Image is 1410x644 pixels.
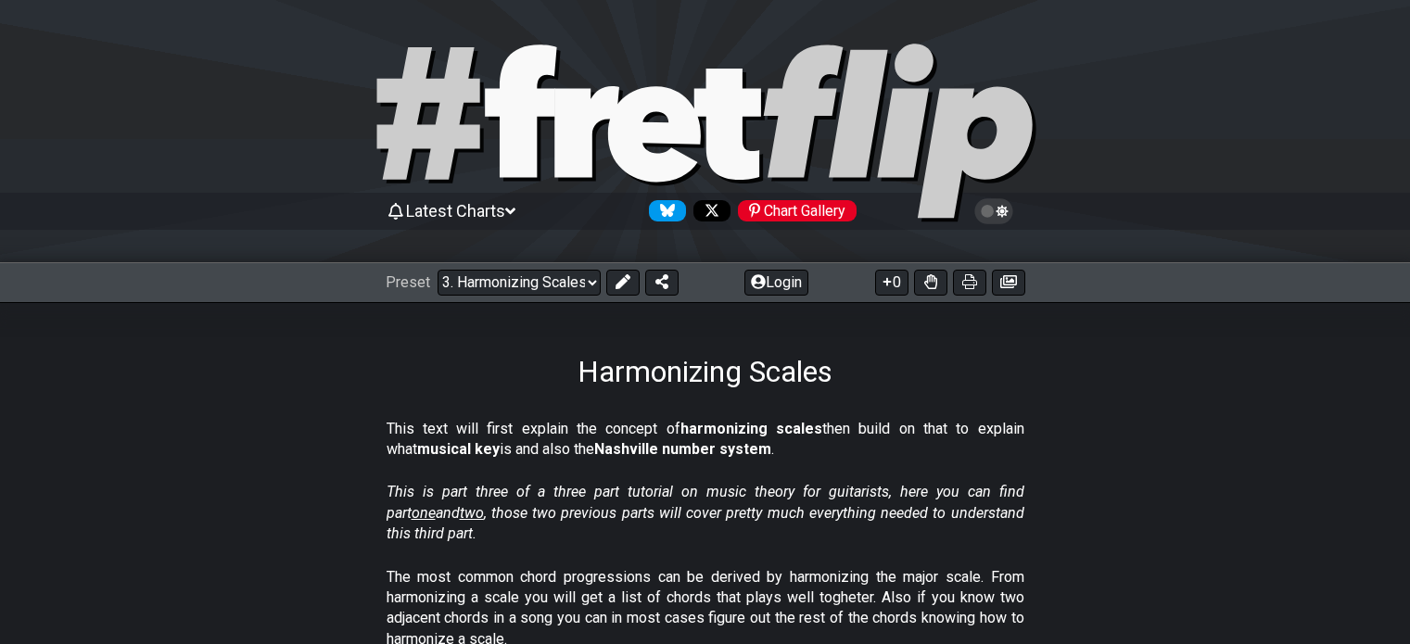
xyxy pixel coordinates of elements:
[406,201,505,221] span: Latest Charts
[412,504,436,522] span: one
[606,270,640,296] button: Edit Preset
[387,483,1024,542] em: This is part three of a three part tutorial on music theory for guitarists, here you can find par...
[645,270,679,296] button: Share Preset
[641,200,686,221] a: Follow #fretflip at Bluesky
[992,270,1025,296] button: Create image
[984,203,1005,220] span: Toggle light / dark theme
[738,200,857,221] div: Chart Gallery
[686,200,730,221] a: Follow #fretflip at X
[744,270,808,296] button: Login
[875,270,908,296] button: 0
[730,200,857,221] a: #fretflip at Pinterest
[438,270,601,296] select: Preset
[460,504,484,522] span: two
[386,273,430,291] span: Preset
[578,354,832,389] h1: Harmonizing Scales
[594,440,771,458] strong: Nashville number system
[387,419,1024,461] p: This text will first explain the concept of then build on that to explain what is and also the .
[417,440,500,458] strong: musical key
[953,270,986,296] button: Print
[914,270,947,296] button: Toggle Dexterity for all fretkits
[680,420,822,437] strong: harmonizing scales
